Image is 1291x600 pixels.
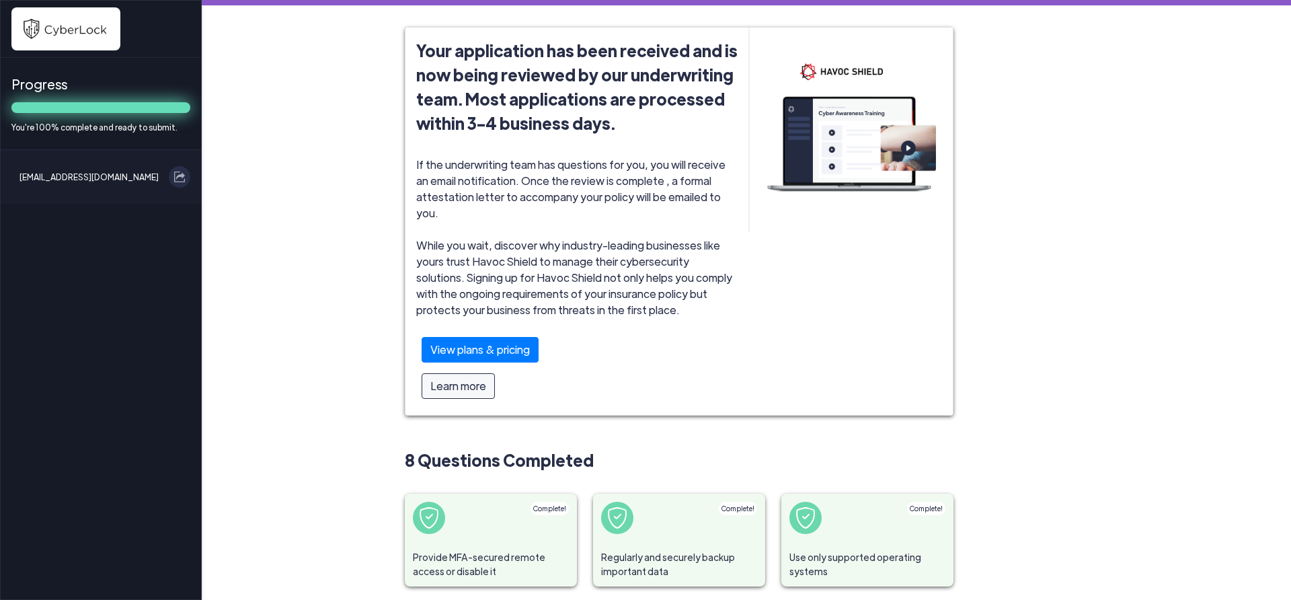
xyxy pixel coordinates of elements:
[721,504,754,513] span: Complete!
[174,172,185,182] img: exit.svg
[11,121,190,133] span: You're 100% complete and ready to submit.
[422,373,495,399] div: Learn more
[533,504,566,513] span: Complete!
[422,337,539,363] div: View plans & pricing
[607,507,628,529] img: shield-check-white.svg
[910,504,943,513] span: Complete!
[11,7,120,50] img: WsWFlTy4injDy9wapnjxqXr0jTOfomdeIMoCTJtY.png
[416,38,738,135] span: Your application has been received and is now being reviewed by our underwriting team. Most appli...
[749,28,953,232] img: hslaptop2.png
[19,166,159,188] span: [EMAIL_ADDRESS][DOMAIN_NAME]
[781,542,953,587] span: Use only supported operating systems
[11,74,190,94] span: Progress
[405,542,577,587] span: Provide MFA-secured remote access or disable it
[416,157,738,404] span: If the underwriting team has questions for you, you will receive an email notification. Once the ...
[593,542,765,587] span: Regularly and securely backup important data
[418,507,440,529] img: shield-check-white.svg
[795,507,816,529] img: shield-check-white.svg
[405,448,953,472] span: 8 Questions Completed
[169,166,190,188] button: Log out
